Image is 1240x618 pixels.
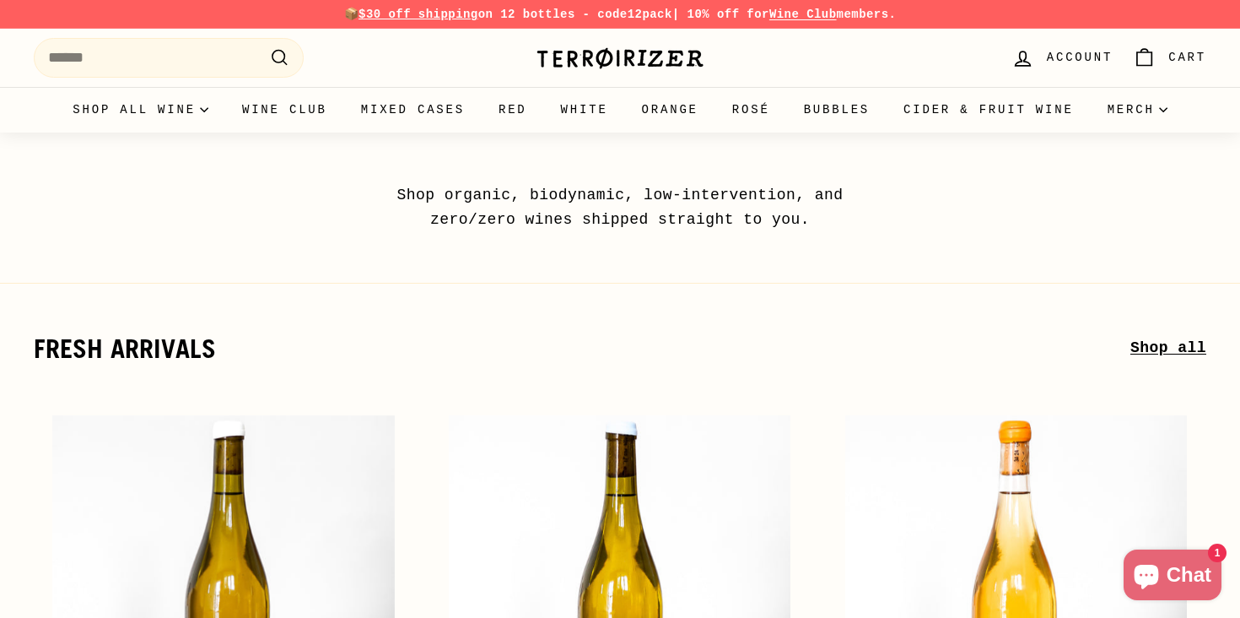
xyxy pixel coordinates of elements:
[482,87,544,133] a: Red
[56,87,225,133] summary: Shop all wine
[1001,33,1123,83] a: Account
[715,87,787,133] a: Rosé
[1168,48,1206,67] span: Cart
[359,183,881,232] p: Shop organic, biodynamic, low-intervention, and zero/zero wines shipped straight to you.
[1123,33,1216,83] a: Cart
[887,87,1091,133] a: Cider & Fruit Wine
[1119,550,1227,604] inbox-online-store-chat: Shopify online store chat
[544,87,625,133] a: White
[628,8,672,21] strong: 12pack
[625,87,715,133] a: Orange
[1130,336,1206,360] a: Shop all
[1091,87,1184,133] summary: Merch
[1047,48,1113,67] span: Account
[344,87,482,133] a: Mixed Cases
[359,8,478,21] span: $30 off shipping
[34,334,1130,363] h2: fresh arrivals
[34,5,1206,24] p: 📦 on 12 bottles - code | 10% off for members.
[787,87,887,133] a: Bubbles
[225,87,344,133] a: Wine Club
[769,8,837,21] a: Wine Club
